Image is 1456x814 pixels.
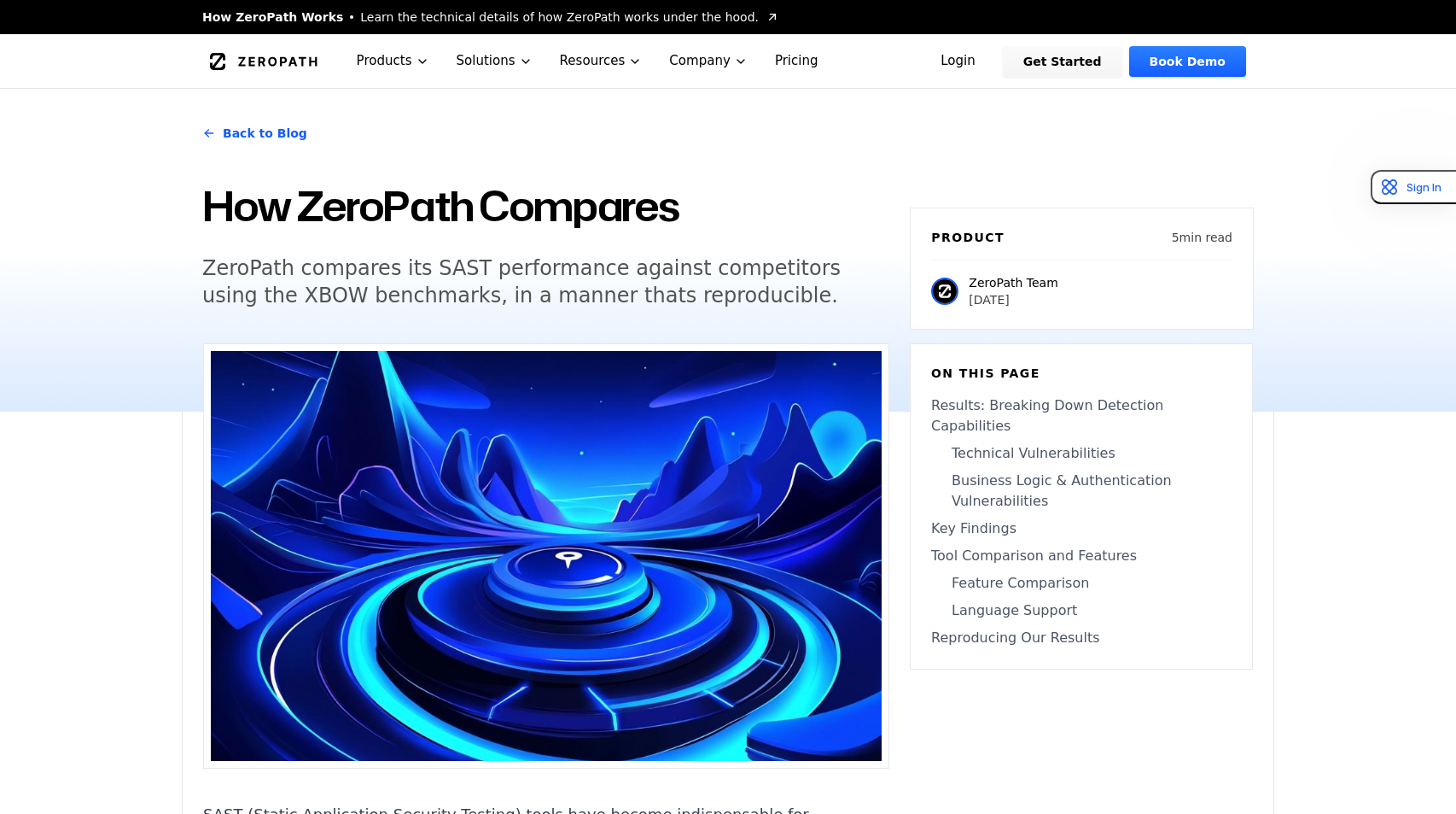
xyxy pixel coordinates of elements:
a: Back to Blog [202,109,307,157]
a: Tool Comparison and Features [931,546,1232,566]
a: Results: Breaking Down Detection Capabilities [931,395,1232,436]
span: How ZeroPath Works [202,9,343,26]
a: Login [920,46,996,77]
a: Reproducing Our Results [931,628,1232,648]
a: Key Findings [931,518,1232,539]
a: Pricing [761,34,832,88]
img: How ZeroPath Compares [211,351,882,761]
a: How ZeroPath WorksLearn the technical details of how ZeroPath works under the hood. [202,9,779,26]
a: Feature Comparison [931,573,1232,594]
a: Get Started [1003,46,1122,77]
button: Company [655,34,761,88]
p: ZeroPath Team [969,274,1057,291]
button: Resources [546,34,656,88]
p: [DATE] [969,291,1057,308]
a: Language Support [931,600,1232,621]
h6: On this page [931,365,1232,382]
h6: Product [931,229,1005,246]
p: 5 min read [1172,229,1232,246]
h5: ZeroPath compares its SAST performance against competitors using the XBOW benchmarks, in a manner... [202,255,858,309]
a: Book Demo [1129,46,1246,77]
img: ZeroPath Team [931,278,958,305]
a: Business Logic & Authentication Vulnerabilities [931,471,1232,512]
nav: Global [182,34,1274,88]
span: Learn the technical details of how ZeroPath works under the hood. [360,9,759,26]
h1: How ZeroPath Compares [202,178,889,234]
button: Solutions [443,34,546,88]
a: Technical Vulnerabilities [931,443,1232,464]
button: Products [343,34,443,88]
